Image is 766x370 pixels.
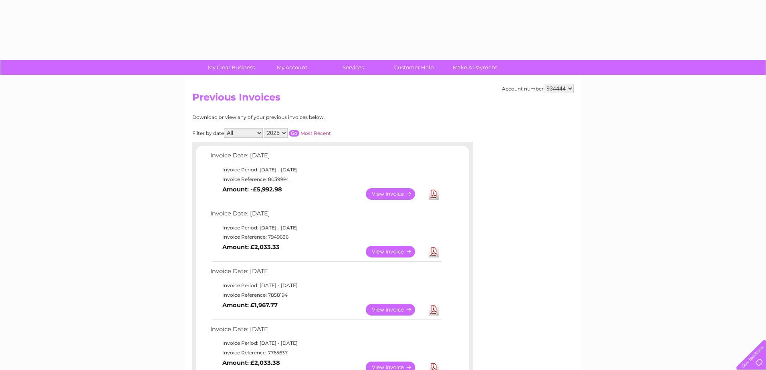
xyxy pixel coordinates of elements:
[208,150,443,165] td: Invoice Date: [DATE]
[366,188,425,200] a: View
[222,359,280,366] b: Amount: £2,033.38
[366,246,425,257] a: View
[300,130,331,136] a: Most Recent
[222,186,282,193] b: Amount: -£5,992.98
[208,290,443,300] td: Invoice Reference: 7858194
[502,84,574,93] div: Account number
[208,324,443,339] td: Invoice Date: [DATE]
[208,165,443,175] td: Invoice Period: [DATE] - [DATE]
[192,92,574,107] h2: Previous Invoices
[208,281,443,290] td: Invoice Period: [DATE] - [DATE]
[192,128,403,138] div: Filter by date
[208,232,443,242] td: Invoice Reference: 7949686
[208,348,443,358] td: Invoice Reference: 7765637
[429,304,439,316] a: Download
[259,60,325,75] a: My Account
[429,246,439,257] a: Download
[222,243,280,251] b: Amount: £2,033.33
[208,175,443,184] td: Invoice Reference: 8039994
[429,188,439,200] a: Download
[381,60,447,75] a: Customer Help
[366,304,425,316] a: View
[208,208,443,223] td: Invoice Date: [DATE]
[208,223,443,233] td: Invoice Period: [DATE] - [DATE]
[320,60,386,75] a: Services
[198,60,264,75] a: My Clear Business
[222,302,278,309] b: Amount: £1,967.77
[192,115,403,120] div: Download or view any of your previous invoices below.
[208,338,443,348] td: Invoice Period: [DATE] - [DATE]
[442,60,508,75] a: Make A Payment
[208,266,443,281] td: Invoice Date: [DATE]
